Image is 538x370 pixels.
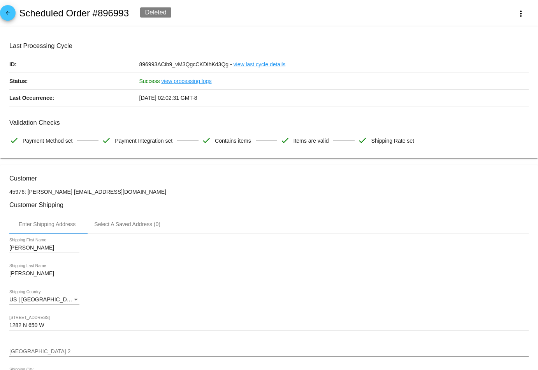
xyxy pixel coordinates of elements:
[9,136,19,145] mat-icon: check
[234,56,286,73] a: view last cycle details
[9,271,79,277] input: Shipping Last Name
[102,136,111,145] mat-icon: check
[294,133,329,149] span: Items are valid
[215,133,251,149] span: Contains items
[9,201,529,209] h3: Customer Shipping
[280,136,290,145] mat-icon: check
[140,7,171,18] div: Deleted
[9,189,529,195] p: 45976: [PERSON_NAME] [EMAIL_ADDRESS][DOMAIN_NAME]
[9,42,529,50] h3: Last Processing Cycle
[139,61,232,67] span: 896993ACib9_vM3QgcCKDIhKd3Qg -
[9,297,79,303] mat-select: Shipping Country
[19,221,76,227] div: Enter Shipping Address
[371,133,414,149] span: Shipping Rate set
[94,221,160,227] div: Select A Saved Address (0)
[9,349,529,355] input: Shipping Street 2
[9,296,78,303] span: US | [GEOGRAPHIC_DATA]
[9,175,529,182] h3: Customer
[9,56,139,73] p: ID:
[9,90,139,106] p: Last Occurrence:
[139,78,160,84] span: Success
[202,136,211,145] mat-icon: check
[161,73,211,89] a: view processing logs
[19,8,129,19] h2: Scheduled Order #896993
[9,73,139,89] p: Status:
[3,10,12,19] mat-icon: arrow_back
[9,322,529,329] input: Shipping Street 1
[139,95,197,101] span: [DATE] 02:02:31 GMT-8
[516,9,526,18] mat-icon: more_vert
[358,136,367,145] mat-icon: check
[9,119,529,126] h3: Validation Checks
[115,133,172,149] span: Payment Integration set
[9,245,79,251] input: Shipping First Name
[23,133,72,149] span: Payment Method set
